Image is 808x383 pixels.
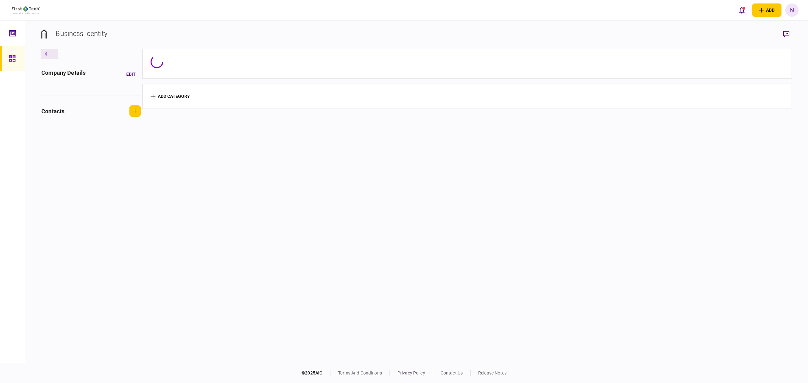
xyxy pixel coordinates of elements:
[121,68,141,80] button: Edit
[441,370,463,375] a: contact us
[735,3,748,17] button: open notifications list
[397,370,425,375] a: privacy policy
[301,370,330,376] div: © 2025 AIO
[41,107,64,115] div: contacts
[151,94,190,99] button: add category
[338,370,382,375] a: terms and conditions
[41,68,86,80] div: company details
[52,28,107,39] div: - Business identity
[478,370,507,375] a: release notes
[12,6,40,14] img: client company logo
[752,3,781,17] button: open adding identity options
[785,3,799,17] button: N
